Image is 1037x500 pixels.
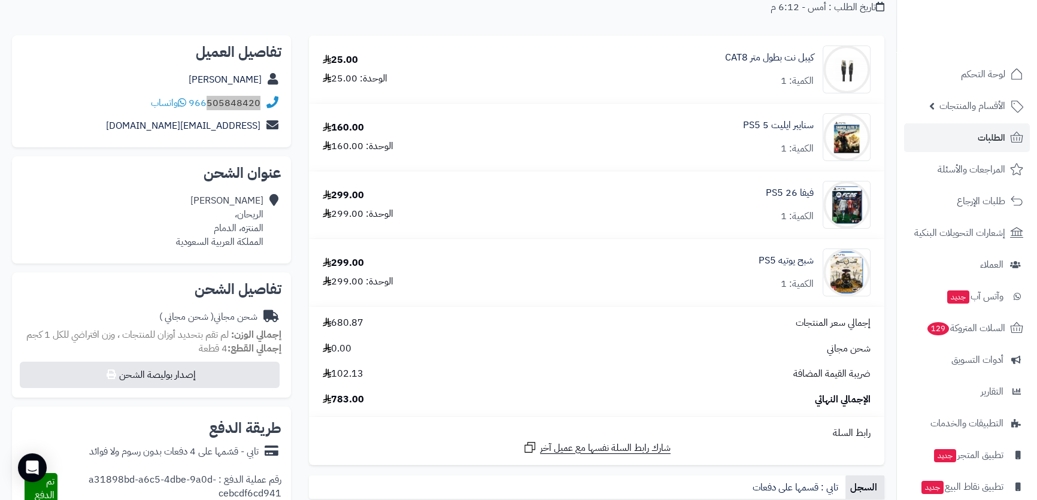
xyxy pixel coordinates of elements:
span: لوحة التحكم [961,66,1005,83]
span: جديد [921,481,944,494]
span: 783.00 [323,393,364,407]
div: 25.00 [323,53,358,67]
span: شارك رابط السلة نفسها مع عميل آخر [540,441,671,455]
a: التقارير [904,377,1030,406]
div: 299.00 [323,189,364,202]
div: شحن مجاني [159,310,257,324]
img: 1725117366-sniper-elite-5-ps5-90x90.jpg [823,113,870,161]
a: [PERSON_NAME] [189,72,262,87]
img: 1758139991-0436d3d6-92fc-4326-a61b-643dcd257d81-1000x1000-sH7NkNxHYbpxGhqmP8e8Z633u6W3RWu6Zj1YZjK... [823,181,870,229]
a: إشعارات التحويلات البنكية [904,219,1030,247]
span: جديد [947,290,969,304]
h2: تفاصيل الشحن [22,282,281,296]
span: ( شحن مجاني ) [159,310,214,324]
div: 160.00 [323,121,364,135]
span: طلبات الإرجاع [957,193,1005,210]
span: أدوات التسويق [951,351,1003,368]
span: السلات المتروكة [926,320,1005,337]
span: 129 [927,322,949,335]
span: تطبيق المتجر [933,447,1003,463]
a: كيبل نت بطول متر CAT8 [725,51,814,65]
div: الكمية: 1 [781,74,814,88]
div: [PERSON_NAME] الريحان، المنتزه، الدمام المملكة العربية السعودية [176,194,263,249]
a: شارك رابط السلة نفسها مع عميل آخر [523,440,671,455]
div: تابي - قسّمها على 4 دفعات بدون رسوم ولا فوائد [89,445,259,459]
a: واتساب [151,96,186,110]
span: الإجمالي النهائي [815,393,871,407]
div: Open Intercom Messenger [18,453,47,482]
div: الكمية: 1 [781,142,814,156]
span: التطبيقات والخدمات [930,415,1003,432]
a: التطبيقات والخدمات [904,409,1030,438]
span: 102.13 [323,367,363,381]
a: الطلبات [904,123,1030,152]
a: أدوات التسويق [904,346,1030,374]
span: تطبيق نقاط البيع [920,478,1003,495]
span: الطلبات [978,129,1005,146]
div: الوحدة: 299.00 [323,275,393,289]
span: وآتس آب [946,288,1003,305]
a: سنايبر ايليت 5 PS5 [743,119,814,132]
button: إصدار بوليصة الشحن [20,362,280,388]
span: 0.00 [323,342,351,356]
div: الكمية: 1 [781,277,814,291]
h2: تفاصيل العميل [22,45,281,59]
div: الوحدة: 25.00 [323,72,387,86]
span: لم تقم بتحديد أوزان للمنتجات ، وزن افتراضي للكل 1 كجم [26,328,229,342]
small: 4 قطعة [199,341,281,356]
span: الأقسام والمنتجات [939,98,1005,114]
img: 1758900262-ghost_of_yote_2-90x90.webp [823,249,870,296]
a: العملاء [904,250,1030,279]
a: لوحة التحكم [904,60,1030,89]
a: فيفا 26 PS5 [766,186,814,200]
a: تابي : قسمها على دفعات [748,475,845,499]
a: تطبيق المتجرجديد [904,441,1030,469]
div: الكمية: 1 [781,210,814,223]
div: رابط السلة [314,426,880,440]
span: إشعارات التحويلات البنكية [914,225,1005,241]
a: طلبات الإرجاع [904,187,1030,216]
a: السلات المتروكة129 [904,314,1030,343]
div: الوحدة: 299.00 [323,207,393,221]
a: 966505848420 [189,96,260,110]
span: التقارير [981,383,1003,400]
span: المراجعات والأسئلة [938,161,1005,178]
img: 1700577830-as-asaacc-3907-screenshot-890x500-90x90.jpg [823,46,870,93]
a: السجل [845,475,884,499]
div: 299.00 [323,256,364,270]
a: شبح يوتيه PS5 [759,254,814,268]
div: الوحدة: 160.00 [323,140,393,153]
div: تاريخ الطلب : أمس - 6:12 م [771,1,884,14]
span: إجمالي سعر المنتجات [796,316,871,330]
h2: عنوان الشحن [22,166,281,180]
a: [EMAIL_ADDRESS][DOMAIN_NAME] [106,119,260,133]
span: ضريبة القيمة المضافة [793,367,871,381]
a: وآتس آبجديد [904,282,1030,311]
span: شحن مجاني [827,342,871,356]
span: العملاء [980,256,1003,273]
h2: طريقة الدفع [209,421,281,435]
strong: إجمالي الوزن: [231,328,281,342]
span: 680.87 [323,316,363,330]
span: جديد [934,449,956,462]
a: المراجعات والأسئلة [904,155,1030,184]
strong: إجمالي القطع: [228,341,281,356]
